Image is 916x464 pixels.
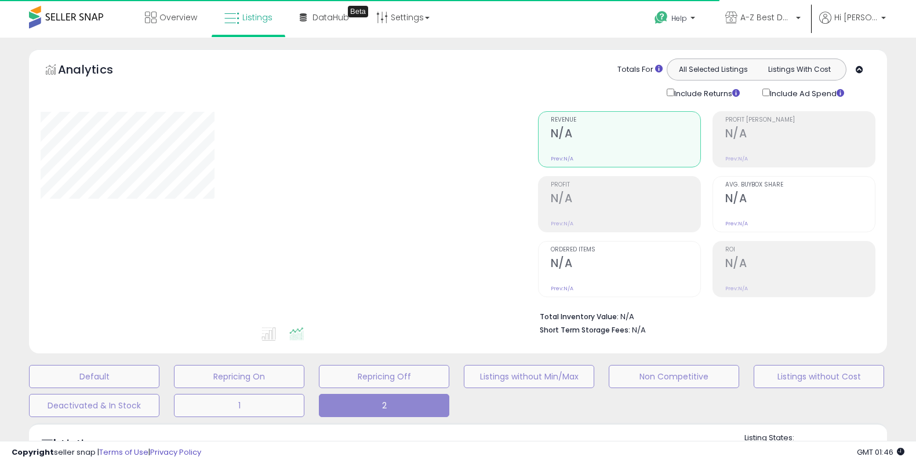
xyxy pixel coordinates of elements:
div: Totals For [617,64,663,75]
button: Listings without Min/Max [464,365,594,388]
button: Listings With Cost [756,62,842,77]
span: ROI [725,247,875,253]
span: Profit [PERSON_NAME] [725,117,875,123]
h2: N/A [551,257,700,272]
small: Prev: N/A [725,285,748,292]
button: Repricing On [174,365,304,388]
a: Help [645,2,707,38]
button: Default [29,365,159,388]
button: Repricing Off [319,365,449,388]
div: Include Returns [658,86,754,100]
h5: Analytics [58,61,136,81]
button: Non Competitive [609,365,739,388]
small: Prev: N/A [551,220,573,227]
b: Short Term Storage Fees: [540,325,630,335]
span: Avg. Buybox Share [725,182,875,188]
small: Prev: N/A [551,155,573,162]
span: Listings [242,12,272,23]
a: Hi [PERSON_NAME] [819,12,886,38]
div: Tooltip anchor [348,6,368,17]
div: Include Ad Spend [754,86,863,100]
span: Overview [159,12,197,23]
button: Listings without Cost [754,365,884,388]
h2: N/A [725,257,875,272]
span: Help [671,13,687,23]
small: Prev: N/A [725,155,748,162]
span: Ordered Items [551,247,700,253]
h2: N/A [725,192,875,207]
small: Prev: N/A [551,285,573,292]
span: N/A [632,324,646,335]
b: Total Inventory Value: [540,312,619,321]
h2: N/A [725,127,875,143]
button: 2 [319,394,449,417]
h2: N/A [551,127,700,143]
span: A-Z Best Deal [740,12,793,23]
button: 1 [174,394,304,417]
span: Hi [PERSON_NAME] [834,12,878,23]
span: DataHub [312,12,349,23]
button: All Selected Listings [670,62,757,77]
h2: N/A [551,192,700,207]
span: Profit [551,182,700,188]
li: N/A [540,309,867,323]
i: Get Help [654,10,668,25]
span: Revenue [551,117,700,123]
small: Prev: N/A [725,220,748,227]
strong: Copyright [12,447,54,458]
div: seller snap | | [12,447,201,458]
button: Deactivated & In Stock [29,394,159,417]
